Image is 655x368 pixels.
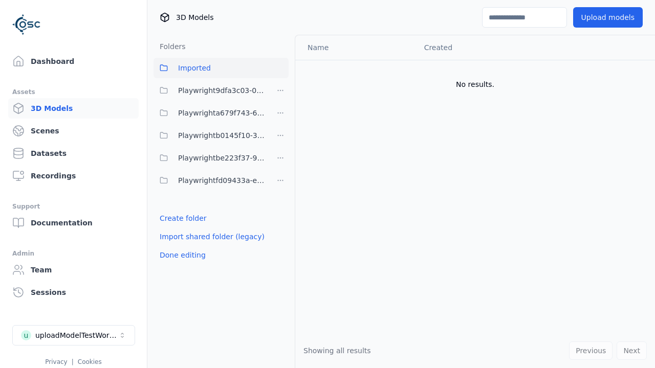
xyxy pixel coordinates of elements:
[160,213,207,223] a: Create folder
[12,200,135,213] div: Support
[573,7,643,28] button: Upload models
[295,35,416,60] th: Name
[178,174,266,187] span: Playwrightfd09433a-e09a-46f2-a8d1-9ed2645adf93
[178,62,211,74] span: Imported
[154,246,212,264] button: Done editing
[154,58,289,78] button: Imported
[8,143,139,164] a: Datasets
[178,107,266,119] span: Playwrighta679f743-6502-4593-9ef9-45d94dfc9c2e
[154,209,213,227] button: Create folder
[78,358,102,365] a: Cookies
[8,166,139,186] a: Recordings
[154,170,266,191] button: Playwrightfd09433a-e09a-46f2-a8d1-9ed2645adf93
[178,152,266,164] span: Playwrightbe223f37-9bd7-42c0-9717-b27ce4fe665d
[8,282,139,303] a: Sessions
[154,103,266,123] button: Playwrighta679f743-6502-4593-9ef9-45d94dfc9c2e
[303,347,371,355] span: Showing all results
[8,98,139,119] a: 3D Models
[21,330,31,340] div: u
[72,358,74,365] span: |
[295,60,655,109] td: No results.
[160,232,265,242] a: Import shared folder (legacy)
[154,80,266,101] button: Playwright9dfa3c03-00a9-4ca2-9f4b-f0b1cd927ec8
[12,10,41,39] img: Logo
[178,84,266,97] span: Playwright9dfa3c03-00a9-4ca2-9f4b-f0b1cd927ec8
[178,129,266,142] span: Playwrightb0145f10-3271-4988-8f00-c1dd5f4788d5
[8,213,139,233] a: Documentation
[416,35,539,60] th: Created
[154,148,266,168] button: Playwrightbe223f37-9bd7-42c0-9717-b27ce4fe665d
[154,41,186,52] h3: Folders
[176,12,213,22] span: 3D Models
[45,358,67,365] a: Privacy
[12,86,135,98] div: Assets
[12,247,135,260] div: Admin
[8,260,139,280] a: Team
[154,125,266,146] button: Playwrightb0145f10-3271-4988-8f00-c1dd5f4788d5
[8,121,139,141] a: Scenes
[8,51,139,72] a: Dashboard
[154,227,271,246] button: Import shared folder (legacy)
[35,330,118,340] div: uploadModelTestWorkspace
[12,325,135,346] button: Select a workspace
